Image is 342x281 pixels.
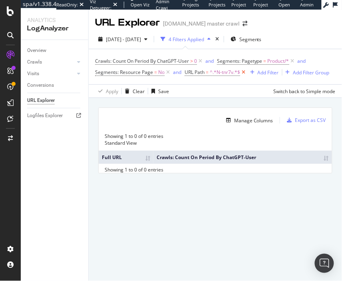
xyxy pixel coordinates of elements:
span: Standard View [105,140,137,146]
a: Overview [27,46,83,55]
span: Segments: Pagetype [217,58,262,64]
div: Showing 1 to 0 of 0 entries [105,133,163,140]
button: Apply [95,85,118,98]
div: Conversions [27,81,54,90]
div: [DOMAIN_NAME] master crawl [163,20,239,28]
div: Crawls [27,58,42,66]
span: Project Settings [254,2,270,14]
span: Admin Page [300,2,314,14]
span: Open in dev [278,2,291,14]
button: and [205,57,214,65]
div: URL Explorer [95,16,160,30]
th: Crawls: Count On Period By ChatGPT-User [153,151,332,164]
div: Visits [27,70,39,78]
div: Open Intercom Messenger [315,254,334,273]
div: arrow-right-arrow-left [243,21,247,26]
span: = [264,58,266,64]
div: Add Filter [258,69,279,76]
span: ^.*N-tnr7v.*$ [210,67,240,78]
div: Logfiles Explorer [27,112,63,120]
span: URL Path [185,69,205,76]
div: and [298,58,306,64]
a: Logfiles Explorer [27,112,83,120]
span: Projects List [209,2,226,14]
div: times [214,35,221,43]
div: Analytics [27,16,82,24]
div: Apply [106,88,118,95]
button: [DATE] - [DATE] [95,33,151,46]
span: = [206,69,209,76]
div: and [173,69,181,76]
button: Add Filter Group [282,68,330,77]
button: Segments [227,33,265,46]
a: Crawls [27,58,75,66]
span: Segments [239,36,262,43]
div: Add Filter Group [293,69,330,76]
span: = [154,69,157,76]
a: Conversions [27,81,83,90]
span: Crawls: Count On Period By ChatGPT-User [95,58,189,64]
button: and [173,68,181,76]
span: Segments: Resource Page [95,69,153,76]
div: Switch back to Simple mode [274,88,336,95]
div: ReadOnly: [56,2,78,8]
button: Add Filter [247,68,279,77]
button: Save [148,85,169,98]
div: Export as CSV [295,117,326,124]
th: Full URL [99,151,153,164]
span: > [190,58,193,64]
div: and [205,58,214,64]
div: Manage Columns [234,117,273,124]
div: LogAnalyzer [27,24,82,33]
button: Switch back to Simple mode [270,85,336,98]
a: URL Explorer [27,96,83,105]
div: Clear [133,88,145,95]
button: 4 Filters Applied [157,33,214,46]
button: Export as CSV [284,114,326,127]
span: Product/* [268,56,289,67]
button: Clear [122,85,145,98]
span: Open Viz Editor [131,2,149,14]
div: Showing 1 to 0 of 0 entries [105,166,163,173]
div: neutral label [105,140,137,146]
span: [DATE] - [DATE] [106,36,141,43]
div: 4 Filters Applied [169,36,204,43]
div: Save [158,88,169,95]
div: URL Explorer [27,96,55,105]
button: and [298,57,306,65]
span: Project Page [232,2,247,14]
a: Visits [27,70,75,78]
div: Overview [27,46,46,55]
span: 0 [194,56,197,67]
span: No [158,67,165,78]
button: Manage Columns [223,116,273,125]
